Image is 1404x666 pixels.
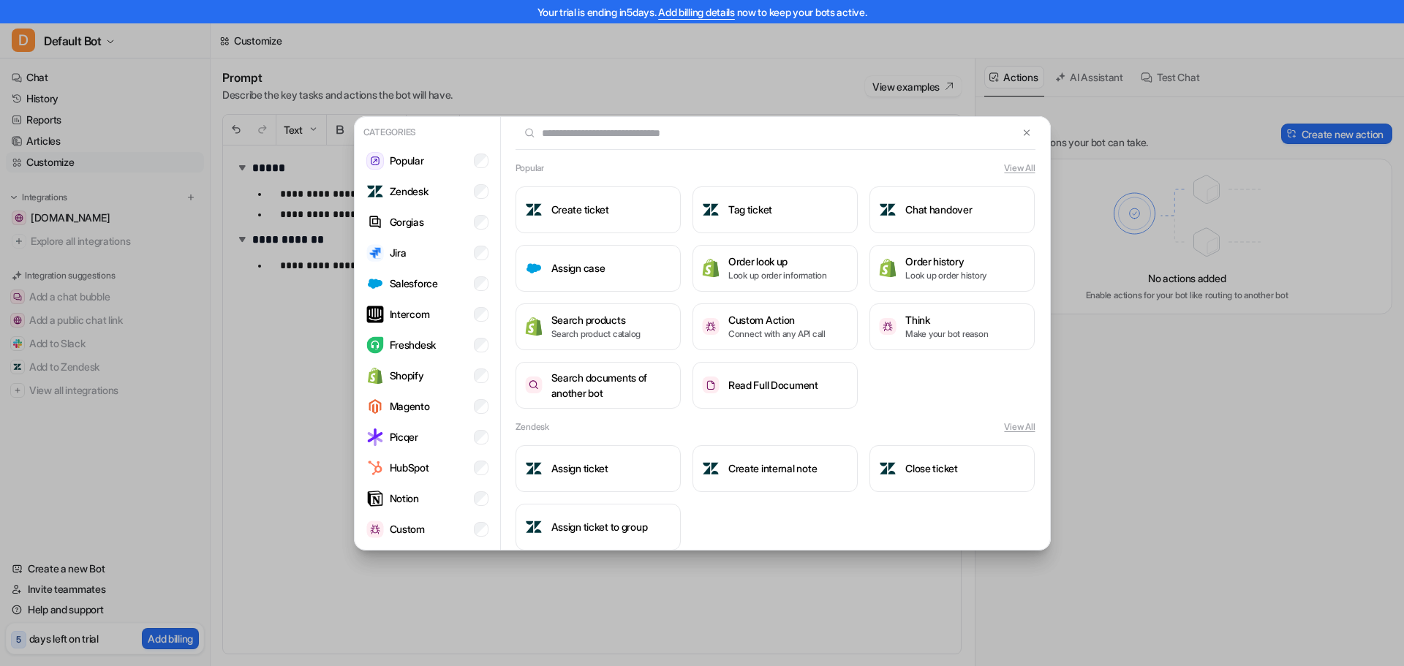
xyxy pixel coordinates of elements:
img: Create internal note [702,460,720,477]
button: Close ticketClose ticket [869,445,1035,492]
img: Order look up [702,258,720,278]
h3: Create ticket [551,202,609,217]
p: Notion [390,491,419,506]
p: Jira [390,245,407,260]
button: Custom ActionCustom ActionConnect with any API call [692,303,858,350]
h3: Think [905,312,988,328]
p: Popular [390,153,424,168]
p: Look up order information [728,269,827,282]
button: Create ticketCreate ticket [516,186,681,233]
h3: Order look up [728,254,827,269]
p: Gorgias [390,214,424,230]
p: Categories [361,123,494,142]
p: Freshdesk [390,337,436,352]
h3: Assign case [551,260,605,276]
h3: Assign ticket to group [551,519,648,534]
button: Search documents of another botSearch documents of another bot [516,362,681,409]
p: Salesforce [390,276,438,291]
img: Assign ticket to group [525,518,543,536]
img: Create ticket [525,201,543,219]
h3: Search products [551,312,641,328]
p: Connect with any API call [728,328,826,341]
p: Picqer [390,429,418,444]
img: Read Full Document [702,376,720,393]
img: Search products [525,317,543,336]
p: Look up order history [905,269,986,282]
button: Chat handoverChat handover [869,186,1035,233]
button: View All [1004,162,1035,175]
button: Tag ticketTag ticket [692,186,858,233]
button: Assign caseAssign case [516,245,681,292]
h3: Order history [905,254,986,269]
button: View All [1004,420,1035,434]
h3: Create internal note [728,461,817,476]
p: Zendesk [390,183,429,199]
h3: Chat handover [905,202,972,217]
button: Read Full DocumentRead Full Document [692,362,858,409]
button: ThinkThinkMake your bot reason [869,303,1035,350]
h2: Zendesk [516,420,549,434]
img: Custom Action [702,318,720,335]
p: Search product catalog [551,328,641,341]
img: Order history [879,258,897,278]
img: Tag ticket [702,201,720,219]
button: Create internal noteCreate internal note [692,445,858,492]
h3: Read Full Document [728,377,818,393]
h2: Popular [516,162,544,175]
img: Think [879,318,897,335]
img: Chat handover [879,201,897,219]
p: Intercom [390,306,430,322]
h3: Close ticket [905,461,958,476]
img: Assign ticket [525,460,543,477]
img: Search documents of another bot [525,376,543,393]
h3: Assign ticket [551,461,608,476]
h3: Search documents of another bot [551,370,671,401]
button: Assign ticketAssign ticket [516,445,681,492]
button: Order historyOrder historyLook up order history [869,245,1035,292]
p: Magento [390,398,430,414]
p: Shopify [390,368,424,383]
button: Order look upOrder look upLook up order information [692,245,858,292]
p: HubSpot [390,460,429,475]
p: Make your bot reason [905,328,988,341]
button: Search productsSearch productsSearch product catalog [516,303,681,350]
p: Custom [390,521,425,537]
h3: Tag ticket [728,202,772,217]
img: Close ticket [879,460,897,477]
button: Assign ticket to groupAssign ticket to group [516,504,681,550]
img: Assign case [525,260,543,277]
h3: Custom Action [728,312,826,328]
